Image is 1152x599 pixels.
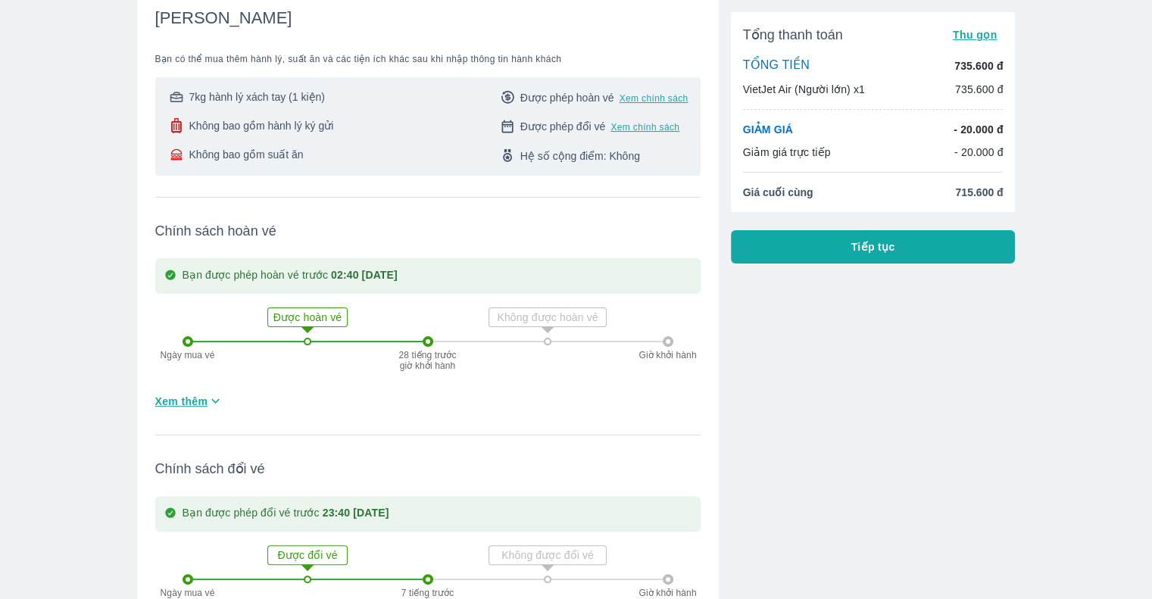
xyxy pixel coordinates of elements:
span: Hệ số cộng điểm: Không [520,148,640,164]
button: Tiếp tục [731,230,1016,264]
p: Giảm giá trực tiếp [743,145,831,160]
span: Thu gọn [953,29,997,41]
p: Ngày mua vé [154,588,222,598]
span: Giá cuối cùng [743,185,813,200]
span: Chính sách đổi vé [155,460,701,478]
p: Bạn được phép hoàn vé trước [183,267,398,285]
button: Thu gọn [947,24,1004,45]
p: Bạn được phép đổi vé trước [183,505,389,523]
p: - 20.000 đ [954,145,1004,160]
p: 28 tiếng trước giờ khởi hành [398,350,458,371]
strong: 23:40 [DATE] [323,507,389,519]
button: Xem chính sách [620,92,688,105]
span: [PERSON_NAME] [155,8,292,29]
button: Xem chính sách [610,121,679,133]
span: Không bao gồm hành lý ký gửi [189,118,334,133]
span: Được phép hoàn vé [520,90,614,105]
p: GIẢM GIÁ [743,122,793,137]
p: Giờ khởi hành [634,588,702,598]
p: TỔNG TIỀN [743,58,810,74]
p: 735.600 đ [955,82,1004,97]
button: Xem thêm [149,388,230,413]
p: VietJet Air (Người lớn) x1 [743,82,865,97]
p: Giờ khởi hành [634,350,702,360]
p: Không được hoàn vé [491,310,604,325]
span: Xem thêm [155,394,208,409]
span: Bạn có thể mua thêm hành lý, suất ăn và các tiện ích khác sau khi nhập thông tin hành khách [155,53,701,65]
p: Được đổi vé [270,548,345,563]
p: - 20.000 đ [954,122,1003,137]
p: Ngày mua vé [154,350,222,360]
span: Chính sách hoàn vé [155,222,701,240]
span: Tiếp tục [851,239,895,254]
p: Không được đổi vé [491,548,604,563]
span: 7kg hành lý xách tay (1 kiện) [189,89,325,105]
span: Được phép đổi vé [520,119,606,134]
p: 735.600 đ [954,58,1003,73]
p: Được hoàn vé [270,310,345,325]
span: Không bao gồm suất ăn [189,147,304,162]
strong: 02:40 [DATE] [331,269,398,281]
span: Tổng thanh toán [743,26,843,44]
span: 715.600 đ [955,185,1003,200]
